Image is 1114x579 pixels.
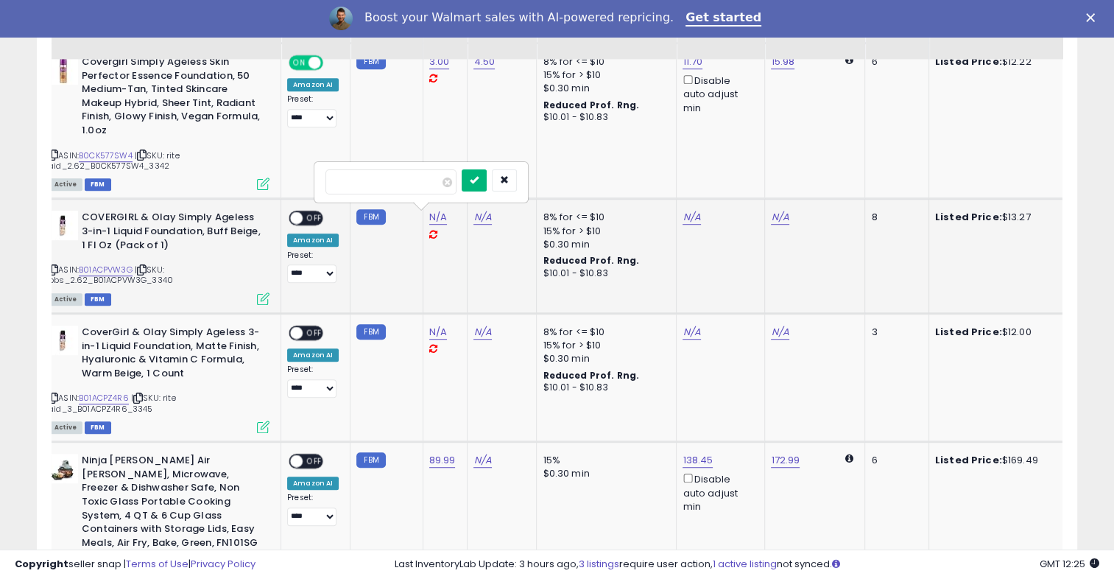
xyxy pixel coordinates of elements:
a: N/A [429,325,447,340]
img: 31kU0huxu7L._SL40_.jpg [49,55,78,85]
a: 3.00 [429,55,450,69]
a: Get started [685,10,761,27]
b: Reduced Prof. Rng. [543,99,639,111]
div: $12.00 [935,326,1057,339]
span: FBM [85,421,111,434]
div: Amazon AI [287,234,339,247]
div: Preset: [287,365,339,398]
div: Amazon AI [287,477,339,490]
a: N/A [771,210,789,225]
a: N/A [683,210,700,225]
span: | SKU: rite aid_3_B01ACPZ4R6_3345 [49,392,176,414]
div: $10.01 - $10.83 [543,267,665,280]
a: Privacy Policy [191,557,255,571]
b: CoverGirl & Olay Simply Ageless 3-in-1 Liquid Foundation, Matte Finish, Hyaluronic & Vitamin C Fo... [82,326,261,384]
a: 138.45 [683,453,713,468]
b: Listed Price: [935,55,1002,69]
div: $0.30 min [543,238,665,251]
div: Disable auto adjust min [683,471,753,513]
a: B0CK577SW4 [79,150,133,162]
div: ASIN: [49,211,269,303]
a: Terms of Use [126,557,188,571]
strong: Copyright [15,557,68,571]
a: N/A [429,210,447,225]
div: 15% for > $10 [543,225,665,238]
span: OFF [303,212,326,225]
div: 6 [871,55,917,69]
a: 1 active listing [713,557,777,571]
span: All listings currently available for purchase on Amazon [49,421,82,434]
b: Listed Price: [935,325,1002,339]
b: COVERGIRL & Olay Simply Ageless 3-in-1 Liquid Foundation, Buff Beige, 1 Fl Oz (Pack of 1) [82,211,261,256]
div: $169.49 [935,454,1057,467]
div: Fulfillable Quantity [871,7,922,38]
b: Listed Price: [935,453,1002,467]
span: | SKU: rite aid_2.62_B0CK577SW4_3342 [49,150,180,172]
span: 2025-09-11 12:25 GMT [1040,557,1099,571]
div: 15% [543,454,665,467]
div: Close [1086,13,1101,22]
div: Disable auto adjust min [683,72,753,115]
span: FBM [85,178,111,191]
div: $0.30 min [543,352,665,365]
div: 8% for <= $10 [543,55,665,69]
small: FBM [356,324,385,340]
div: Amazon AI [287,78,339,91]
div: 15% for > $10 [543,339,665,352]
a: N/A [683,325,700,340]
div: 8% for <= $10 [543,326,665,339]
span: ON [290,57,309,69]
a: 11.70 [683,55,702,69]
small: FBM [356,209,385,225]
div: Preset: [287,94,339,127]
a: N/A [473,453,491,468]
div: 3 [871,326,917,339]
b: Reduced Prof. Rng. [543,369,639,382]
a: 89.99 [429,453,456,468]
small: FBM [356,452,385,468]
div: Last InventoryLab Update: 3 hours ago, require user action, not synced. [395,558,1099,572]
img: 31RcJXUkKeL._SL40_.jpg [49,211,78,240]
div: Amazon AI [287,348,339,362]
b: Ninja [PERSON_NAME] Air [PERSON_NAME], Microwave, Freezer & Dishwasher Safe, Non Toxic Glass Port... [82,454,261,553]
div: Fulfillment Cost [473,7,530,38]
div: 8 [871,211,917,224]
span: All listings currently available for purchase on Amazon [49,293,82,306]
div: Preset: [287,493,339,526]
b: Reduced Prof. Rng. [543,254,639,267]
a: 3 listings [579,557,619,571]
img: 31LLtDOTBDL._SL40_.jpg [49,326,78,355]
a: N/A [473,210,491,225]
div: seller snap | | [15,558,255,572]
i: Calculated using Dynamic Max Price. [845,55,853,65]
a: N/A [473,325,491,340]
a: B01ACPVW3G [79,264,133,276]
div: Preset: [287,250,339,284]
div: $12.22 [935,55,1057,69]
div: 15% for > $10 [543,69,665,82]
a: 15.98 [771,55,794,69]
span: OFF [303,327,326,340]
div: 8% for <= $10 [543,211,665,224]
span: | SKU: bbs_2.62_B01ACPVW3G_3340 [49,264,173,286]
a: 172.99 [771,453,800,468]
div: Boost your Walmart sales with AI-powered repricing. [364,10,674,25]
a: 4.50 [473,55,495,69]
img: 41Kr9YG6bRL._SL40_.jpg [49,454,78,483]
span: All listings currently available for purchase on Amazon [49,178,82,191]
span: OFF [321,57,345,69]
div: $13.27 [935,211,1057,224]
b: Covergirl Simply Ageless Skin Perfector Essence Foundation, 50 Medium-Tan, Tinted Skincare Makeup... [82,55,261,141]
span: OFF [303,455,326,468]
div: $10.01 - $10.83 [543,382,665,394]
span: FBM [85,293,111,306]
div: $0.30 min [543,82,665,95]
div: $0.30 min [543,467,665,480]
img: Profile image for Adrian [329,7,353,30]
small: FBM [356,54,385,69]
div: 6 [871,454,917,467]
div: $10.01 - $10.83 [543,111,665,124]
a: B01ACPZ4R6 [79,392,129,404]
b: Listed Price: [935,210,1002,224]
a: N/A [771,325,789,340]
